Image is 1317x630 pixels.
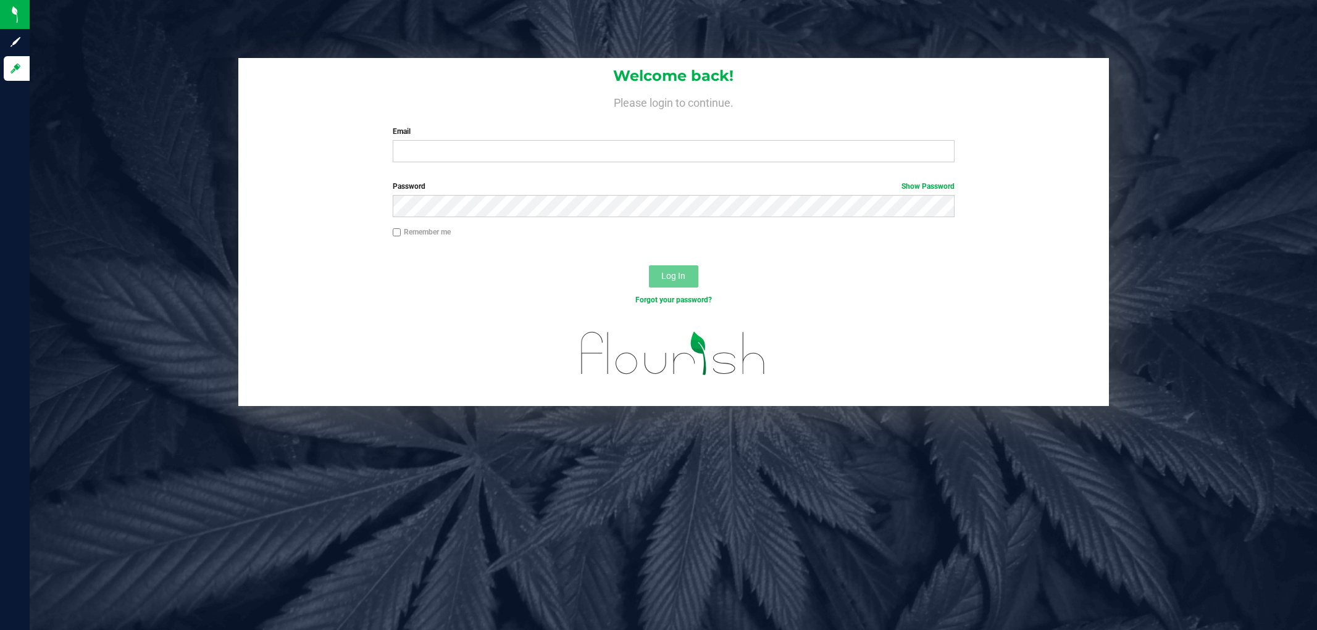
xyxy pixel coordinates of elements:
[393,182,425,191] span: Password
[393,126,955,137] label: Email
[9,36,22,48] inline-svg: Sign up
[393,226,451,238] label: Remember me
[661,271,685,281] span: Log In
[649,265,698,288] button: Log In
[635,296,712,304] a: Forgot your password?
[564,318,782,388] img: flourish_logo.svg
[9,62,22,75] inline-svg: Log in
[901,182,955,191] a: Show Password
[238,94,1109,109] h4: Please login to continue.
[393,228,401,237] input: Remember me
[238,68,1109,84] h1: Welcome back!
